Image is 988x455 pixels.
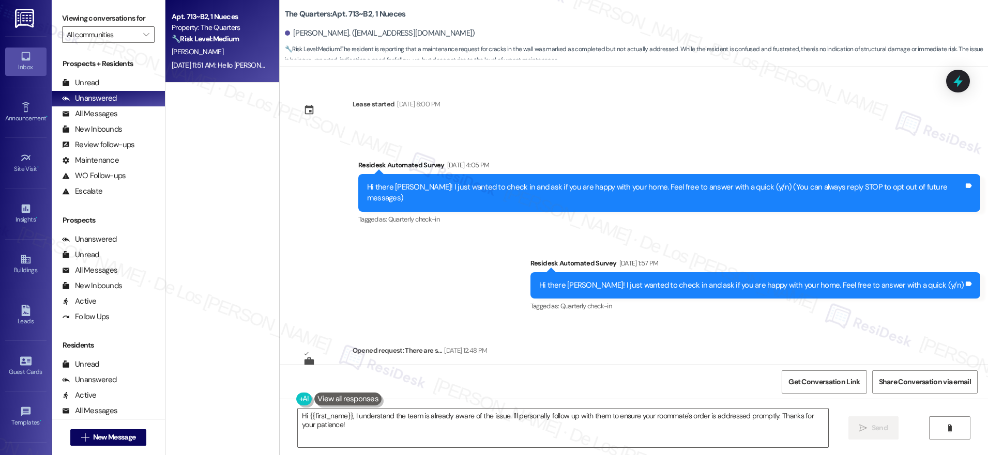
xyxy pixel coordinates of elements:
a: Inbox [5,48,47,75]
div: Hi there [PERSON_NAME]! I just wanted to check in and ask if you are happy with your home. Feel f... [539,280,964,291]
strong: 🔧 Risk Level: Medium [285,45,340,53]
div: Tagged as: [530,299,980,313]
div: All Messages [62,405,117,416]
span: Share Conversation via email [879,376,971,387]
div: Hi there [PERSON_NAME]! I just wanted to check in and ask if you are happy with your home. Feel f... [367,182,964,204]
span: Get Conversation Link [788,376,860,387]
span: Quarterly check-in [388,215,439,224]
div: Residesk Automated Survey [530,258,980,272]
div: New Inbounds [62,280,122,291]
input: All communities [67,26,138,43]
button: Get Conversation Link [782,370,867,394]
a: Templates • [5,403,47,431]
div: Tagged as: [358,212,980,227]
a: Insights • [5,200,47,228]
i:  [143,30,149,39]
div: All Messages [62,108,117,119]
i:  [859,424,867,432]
span: Quarterly check-in [560,302,612,310]
span: • [37,164,39,171]
div: Opened request: There are s... [353,345,488,359]
div: Residents [52,340,165,351]
div: [DATE] 8:00 PM [394,99,440,109]
div: [DATE] 1:57 PM [617,258,659,269]
div: Maintenance [62,155,119,166]
div: Unread [62,249,99,260]
a: Guest Cards [5,352,47,380]
div: Lease started [353,99,395,109]
div: Unread [62,359,99,370]
textarea: Hi {{first_name}}, I understand the team is already aware of the issue. I'll personally follow up... [298,409,828,447]
a: Buildings [5,250,47,278]
div: Active [62,296,97,307]
div: [PERSON_NAME]. ([EMAIL_ADDRESS][DOMAIN_NAME]) [285,28,475,39]
label: Viewing conversations for [62,10,155,26]
div: Apt. 713~B2, 1 Nueces [172,11,267,22]
a: Site Visit • [5,149,47,177]
button: Send [848,416,899,440]
span: Send [872,422,888,433]
b: The Quarters: Apt. 713~B2, 1 Nueces [285,9,406,20]
button: Share Conversation via email [872,370,978,394]
div: WO Follow-ups [62,170,126,181]
i:  [81,433,89,442]
div: Unanswered [62,234,117,245]
span: • [40,417,41,425]
div: [DATE] 4:05 PM [445,160,490,170]
div: Active [62,390,97,401]
a: Leads [5,302,47,330]
span: [PERSON_NAME] [172,47,223,56]
div: Follow Ups [62,311,110,322]
div: Review follow-ups [62,139,134,150]
div: Property: The Quarters [172,22,267,33]
span: : The resident is reporting that a maintenance request for cracks in the wall was marked as compl... [285,44,988,66]
img: ResiDesk Logo [15,9,36,28]
div: All Messages [62,265,117,276]
div: Unread [62,77,99,88]
div: Unanswered [62,93,117,104]
div: [DATE] 12:48 PM [442,345,487,356]
span: New Message [93,432,135,443]
div: Prospects [52,215,165,226]
span: • [36,214,37,222]
button: New Message [70,429,147,446]
div: Unanswered [62,374,117,385]
div: Residesk Automated Survey [358,160,980,174]
div: [DATE] 11:51 AM: Hello [PERSON_NAME]! I understand that your roommate sent a pictures already. I'... [172,60,720,70]
div: Escalate [62,186,102,197]
strong: 🔧 Risk Level: Medium [172,34,239,43]
i:  [946,424,953,432]
div: New Inbounds [62,124,122,135]
div: Prospects + Residents [52,58,165,69]
span: • [46,113,48,120]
